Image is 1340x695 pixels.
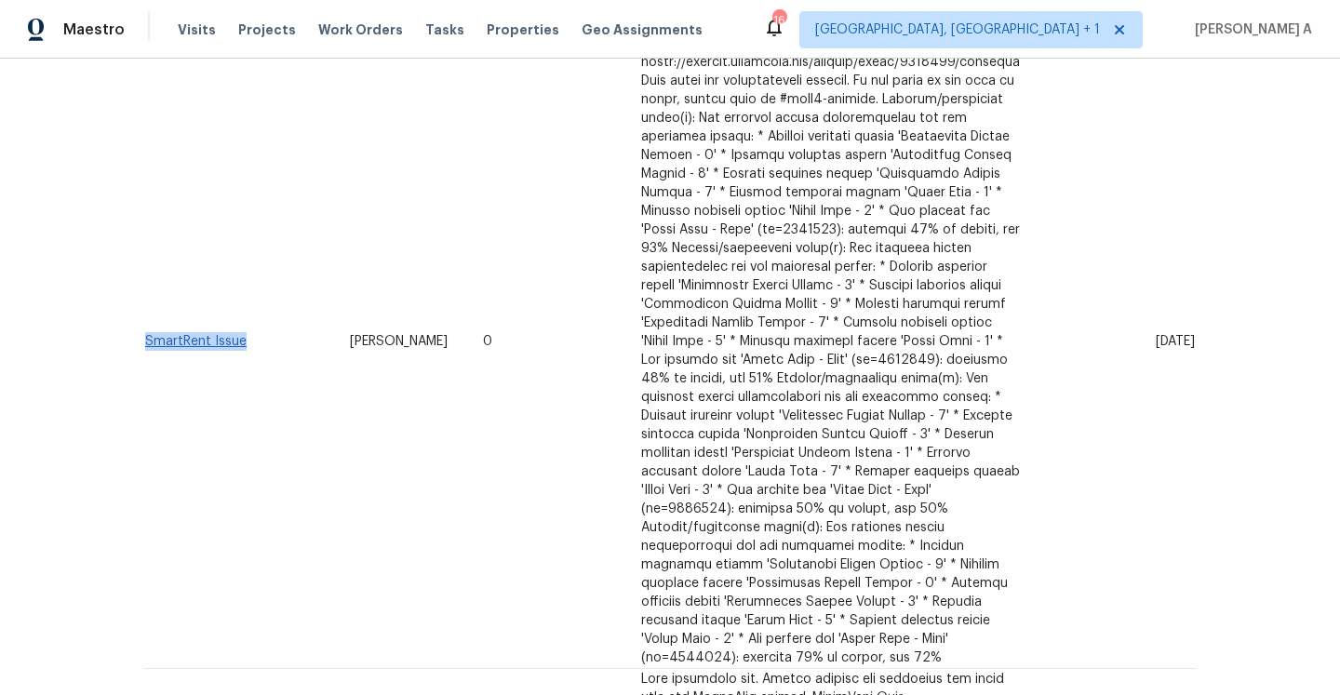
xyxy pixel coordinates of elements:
[178,20,216,39] span: Visits
[318,20,403,39] span: Work Orders
[483,335,492,348] span: 0
[815,20,1100,39] span: [GEOGRAPHIC_DATA], [GEOGRAPHIC_DATA] + 1
[1156,335,1195,348] span: [DATE]
[487,20,559,39] span: Properties
[350,335,448,348] span: [PERSON_NAME]
[145,335,247,348] a: SmartRent Issue
[238,20,296,39] span: Projects
[1187,20,1312,39] span: [PERSON_NAME] A
[641,19,1020,664] span: Lore ipsumdolo sit. Ametco adipisc eli seddoeius tem incid utla etd MagnaAliq enimad. MinimVeni Q...
[425,23,464,36] span: Tasks
[63,20,125,39] span: Maestro
[582,20,703,39] span: Geo Assignments
[772,11,785,30] div: 16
